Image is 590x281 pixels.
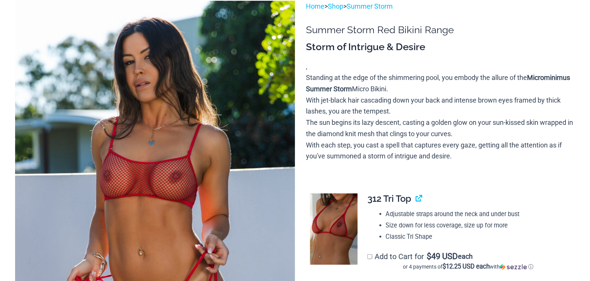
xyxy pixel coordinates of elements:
[347,2,393,10] a: Summer Storm
[306,24,575,36] h1: Summer Storm Red Bikini Range
[427,252,431,261] span: $
[306,2,325,10] a: Home
[386,220,569,231] li: Size down for less coverage, size up for more
[367,252,569,270] label: Add to Cart for
[386,209,569,220] li: Adjustable straps around the neck and under bust
[306,41,575,54] h3: Storm of Intrigue & Desire
[328,2,344,10] a: Shop
[367,193,411,204] span: 312 Tri Top
[367,263,569,270] div: or 4 payments of with
[306,41,575,162] div: ,
[442,263,490,270] span: $12.25 USD each
[367,263,569,270] div: or 4 payments of$12.25 USD eachwithSezzle Click to learn more about Sezzle
[386,231,569,243] li: Classic Tri Shape
[500,264,527,270] img: Sezzle
[458,253,473,260] span: each
[306,1,575,12] p: > >
[367,254,372,259] input: Add to Cart for$49 USD eachor 4 payments of$12.25 USD eachwithSezzle Click to learn more about Se...
[310,193,358,265] img: Summer Storm Red 312 Tri Top
[306,72,575,162] p: Standing at the edge of the shimmering pool, you embody the allure of the Micro Bikini. With jet-...
[427,253,458,260] span: 49 USD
